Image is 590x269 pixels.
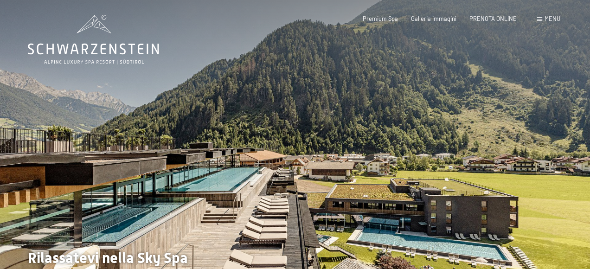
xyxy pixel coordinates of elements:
[363,15,398,22] a: Premium Spa
[411,15,456,22] a: Galleria immagini
[545,15,560,22] span: Menu
[469,15,517,22] a: PRENOTA ONLINE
